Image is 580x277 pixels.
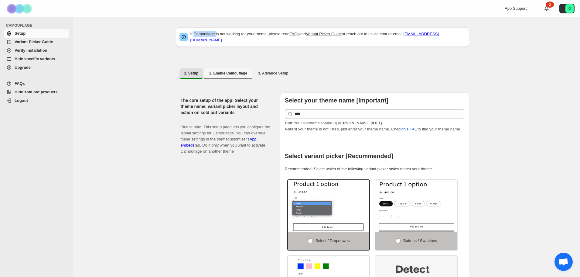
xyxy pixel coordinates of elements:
a: Hide sold out products [4,88,69,96]
a: Hide specific variants [4,55,69,63]
div: Åpne chat [554,253,573,271]
span: Setup [15,31,26,36]
a: this FAQ [402,127,418,131]
button: Avatar with initials G [559,4,575,13]
b: Select variant picker [Recommended] [285,153,393,159]
div: 2 [546,2,554,8]
span: Hide specific variants [15,57,55,61]
span: FAQs [15,81,25,86]
img: Buttons / Swatches [375,180,457,232]
span: Hide sold out products [15,90,58,94]
p: Please note: This setup page lets you configure the global settings for Camouflage. You can overr... [181,118,270,154]
a: FAQs [4,79,69,88]
p: If Camouflage is not working for your theme, please read and or reach out to us via chat or email: [190,31,466,43]
span: Avatar with initials G [565,4,574,13]
span: Verify Installation [15,48,47,53]
span: Select / Dropdowns [316,238,350,243]
img: Select / Dropdowns [288,180,370,232]
text: G [568,7,571,10]
a: Variant Picker Guide [4,38,69,46]
span: 1. Setup [184,71,199,76]
a: Upgrade [4,63,69,72]
span: CAMOUFLAGE [6,23,70,28]
img: Camouflage [5,0,35,17]
h2: The core setup of the app! Select your theme name, variant picker layout and action on sold out v... [181,97,270,116]
a: Variant Picker Guide [306,32,342,36]
span: Buttons / Swatches [403,238,437,243]
strong: [PERSON_NAME] (8.0.1) [336,121,382,125]
span: 2. Enable Camouflage [209,71,247,76]
a: Setup [4,29,69,38]
a: Logout [4,96,69,105]
a: FAQs [289,32,299,36]
span: App Support [505,6,527,11]
span: Your live theme's name is [285,121,382,125]
span: Upgrade [15,65,31,70]
span: Variant Picker Guide [15,40,53,44]
span: Logout [15,98,28,103]
strong: Hint: [285,121,294,125]
span: 3. Advance Setup [258,71,288,76]
strong: Note: [285,127,295,131]
a: Verify Installation [4,46,69,55]
p: If your theme is not listed, just enter your theme name. Check to find your theme name. [285,120,464,132]
p: Recommended: Select which of the following variant picker styles match your theme. [285,166,464,172]
b: Select your theme name [Important] [285,97,388,104]
a: 2 [544,5,550,12]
